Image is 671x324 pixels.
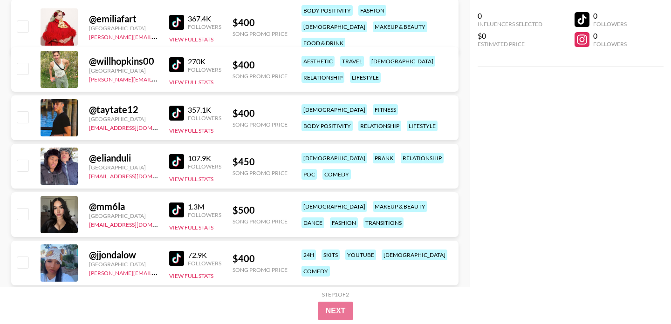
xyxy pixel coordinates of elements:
div: comedy [301,266,330,277]
div: @ willhopkins00 [89,55,158,67]
button: View Full Stats [169,175,213,182]
div: $ 400 [233,253,288,264]
div: $ 400 [233,59,288,71]
div: body positivity [301,5,353,16]
img: TikTok [169,57,184,72]
div: [DEMOGRAPHIC_DATA] [382,250,447,260]
div: makeup & beauty [373,201,427,212]
div: youtube [345,250,376,260]
div: aesthetic [301,56,335,67]
div: Estimated Price [478,40,542,47]
div: Song Promo Price [233,121,288,128]
div: @ jjondalow [89,249,158,261]
div: transitions [363,217,404,228]
div: food & drink [301,38,345,48]
div: Song Promo Price [233,73,288,80]
div: @ elianduli [89,152,158,164]
div: 367.4K [188,14,221,23]
a: [PERSON_NAME][EMAIL_ADDRESS][PERSON_NAME][DOMAIN_NAME] [89,268,271,277]
div: [GEOGRAPHIC_DATA] [89,115,158,122]
button: View Full Stats [169,79,213,86]
div: dance [301,217,324,228]
div: relationship [401,153,444,163]
div: Song Promo Price [233,218,288,225]
img: TikTok [169,106,184,121]
button: View Full Stats [169,272,213,279]
div: skits [322,250,340,260]
div: poc [301,169,317,180]
div: $0 [478,31,542,40]
div: @ mm6la [89,201,158,212]
div: [GEOGRAPHIC_DATA] [89,67,158,74]
div: Followers [188,211,221,218]
div: Influencers Selected [478,20,542,27]
div: $ 500 [233,204,288,216]
div: [DEMOGRAPHIC_DATA] [301,104,367,115]
div: [GEOGRAPHIC_DATA] [89,164,158,171]
a: [PERSON_NAME][EMAIL_ADDRESS][DOMAIN_NAME] [89,32,227,40]
div: Step 1 of 2 [322,291,349,298]
div: fashion [330,217,358,228]
img: TikTok [169,202,184,217]
img: TikTok [169,251,184,266]
div: [GEOGRAPHIC_DATA] [89,261,158,268]
div: 1.3M [188,202,221,211]
div: 0 [478,11,542,20]
div: 107.9K [188,154,221,163]
div: fitness [373,104,398,115]
a: [PERSON_NAME][EMAIL_ADDRESS][DOMAIN_NAME] [89,74,227,83]
div: Followers [188,115,221,121]
div: fashion [358,5,386,16]
div: [DEMOGRAPHIC_DATA] [301,153,367,163]
div: prank [373,153,395,163]
div: Followers [188,66,221,73]
div: [DEMOGRAPHIC_DATA] [301,201,367,212]
div: Song Promo Price [233,30,288,37]
div: makeup & beauty [373,21,427,32]
a: [EMAIL_ADDRESS][DOMAIN_NAME] [89,171,183,180]
button: View Full Stats [169,36,213,43]
div: [GEOGRAPHIC_DATA] [89,212,158,219]
div: Followers [593,20,627,27]
div: body positivity [301,121,353,131]
div: comedy [322,169,351,180]
button: View Full Stats [169,224,213,231]
div: 357.1K [188,105,221,115]
div: Followers [593,40,627,47]
div: lifestyle [350,72,381,83]
a: [EMAIL_ADDRESS][DOMAIN_NAME] [89,122,183,131]
div: 72.9K [188,250,221,260]
div: Followers [188,163,221,170]
div: Followers [188,260,221,267]
div: relationship [358,121,401,131]
div: 270K [188,57,221,66]
div: [DEMOGRAPHIC_DATA] [370,56,435,67]
div: $ 400 [233,108,288,119]
img: TikTok [169,15,184,30]
button: Next [318,302,353,320]
div: @ taytate12 [89,104,158,115]
div: 24h [301,250,316,260]
a: [EMAIL_ADDRESS][DOMAIN_NAME] [89,219,183,228]
button: View Full Stats [169,127,213,134]
div: $ 400 [233,17,288,28]
img: TikTok [169,154,184,169]
div: Song Promo Price [233,169,288,176]
div: [DEMOGRAPHIC_DATA] [301,21,367,32]
iframe: Drift Widget Chat Controller [624,277,660,313]
div: Song Promo Price [233,266,288,273]
div: Followers [188,23,221,30]
div: 0 [593,31,627,40]
div: @ emiliafart [89,13,158,25]
div: travel [340,56,364,67]
div: 0 [593,11,627,20]
div: relationship [301,72,344,83]
div: lifestyle [407,121,438,131]
div: $ 450 [233,156,288,168]
div: [GEOGRAPHIC_DATA] [89,25,158,32]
